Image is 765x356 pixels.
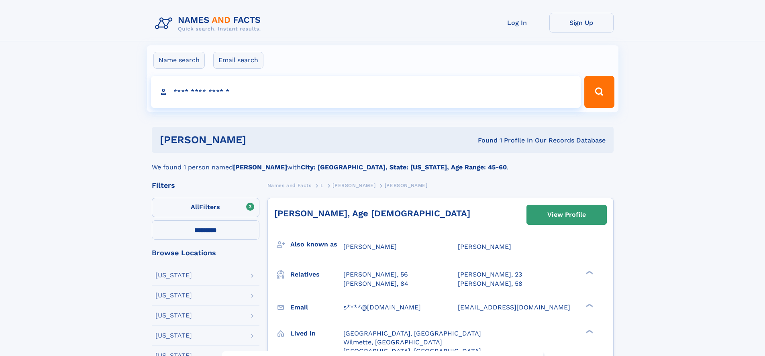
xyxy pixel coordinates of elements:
[458,270,522,279] a: [PERSON_NAME], 23
[152,153,614,172] div: We found 1 person named with .
[290,301,343,314] h3: Email
[320,183,324,188] span: L
[527,205,606,224] a: View Profile
[233,163,287,171] b: [PERSON_NAME]
[362,136,606,145] div: Found 1 Profile In Our Records Database
[152,249,259,256] div: Browse Locations
[343,270,408,279] a: [PERSON_NAME], 56
[152,198,259,217] label: Filters
[160,135,362,145] h1: [PERSON_NAME]
[320,180,324,190] a: L
[333,183,375,188] span: [PERSON_NAME]
[584,270,594,275] div: ❯
[458,279,522,288] a: [PERSON_NAME], 58
[584,303,594,308] div: ❯
[290,268,343,281] h3: Relatives
[153,52,205,69] label: Name search
[458,243,511,250] span: [PERSON_NAME]
[191,203,199,211] span: All
[343,330,481,337] span: [GEOGRAPHIC_DATA], [GEOGRAPHIC_DATA]
[458,303,570,311] span: [EMAIL_ADDRESS][DOMAIN_NAME]
[151,76,581,108] input: search input
[584,329,594,334] div: ❯
[155,292,192,299] div: [US_STATE]
[343,243,397,250] span: [PERSON_NAME]
[343,338,442,346] span: Wilmette, [GEOGRAPHIC_DATA]
[385,183,428,188] span: [PERSON_NAME]
[485,13,549,33] a: Log In
[547,205,586,224] div: View Profile
[301,163,507,171] b: City: [GEOGRAPHIC_DATA], State: [US_STATE], Age Range: 45-60
[290,238,343,251] h3: Also known as
[343,279,408,288] a: [PERSON_NAME], 84
[549,13,614,33] a: Sign Up
[152,13,267,35] img: Logo Names and Facts
[267,180,312,190] a: Names and Facts
[343,347,481,355] span: [GEOGRAPHIC_DATA], [GEOGRAPHIC_DATA]
[155,312,192,319] div: [US_STATE]
[213,52,263,69] label: Email search
[333,180,375,190] a: [PERSON_NAME]
[274,208,470,218] a: [PERSON_NAME], Age [DEMOGRAPHIC_DATA]
[152,182,259,189] div: Filters
[290,327,343,340] h3: Lived in
[155,272,192,279] div: [US_STATE]
[584,76,614,108] button: Search Button
[155,332,192,339] div: [US_STATE]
